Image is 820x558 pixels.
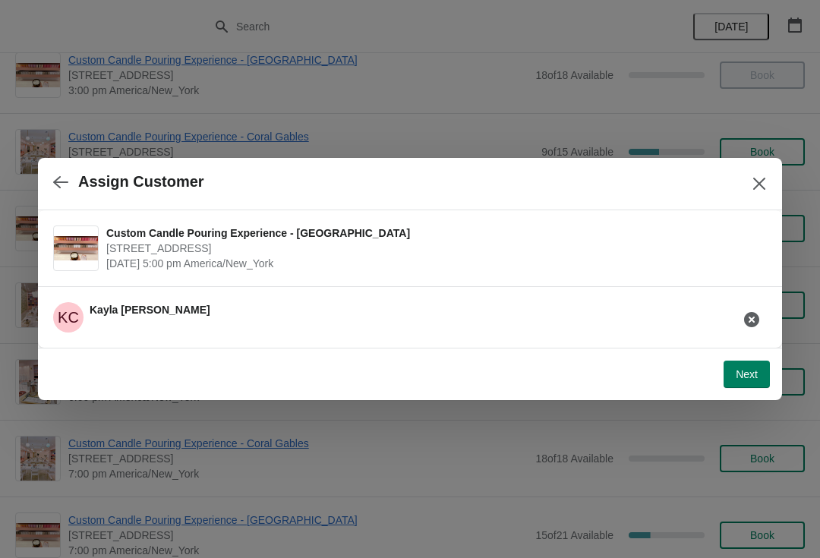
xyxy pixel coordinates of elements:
img: Custom Candle Pouring Experience - Fort Lauderdale | 914 East Las Olas Boulevard, Fort Lauderdale... [54,236,98,261]
button: Next [724,361,770,388]
span: Next [736,368,758,380]
span: Kayla [PERSON_NAME] [90,304,210,316]
span: [DATE] 5:00 pm America/New_York [106,256,759,271]
span: [STREET_ADDRESS] [106,241,759,256]
text: KC [58,309,79,326]
span: Custom Candle Pouring Experience - [GEOGRAPHIC_DATA] [106,225,759,241]
button: Close [746,170,773,197]
h2: Assign Customer [78,173,204,191]
span: Kayla [53,302,84,333]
